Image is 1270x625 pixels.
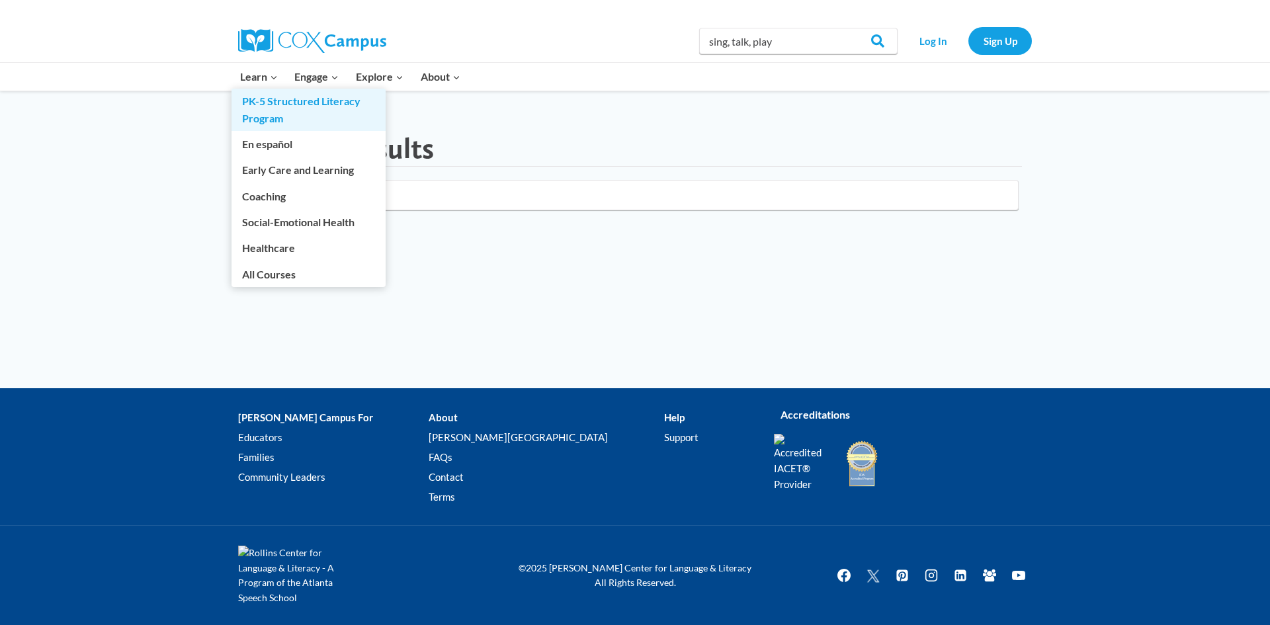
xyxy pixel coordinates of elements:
[238,29,386,53] img: Cox Campus
[865,568,881,583] img: Twitter X icon white
[232,132,386,157] a: En español
[904,27,962,54] a: Log In
[918,562,945,589] a: Instagram
[429,468,663,487] a: Contact
[238,448,429,468] a: Families
[232,63,286,91] button: Child menu of Learn
[232,157,386,183] a: Early Care and Learning
[509,561,761,591] p: ©2025 [PERSON_NAME] Center for Language & Literacy All Rights Reserved.
[860,562,886,589] a: Twitter
[232,89,386,131] a: PK-5 Structured Literacy Program
[781,408,850,421] strong: Accreditations
[968,27,1032,54] a: Sign Up
[238,428,429,448] a: Educators
[904,27,1032,54] nav: Secondary Navigation
[238,468,429,487] a: Community Leaders
[412,63,469,91] button: Child menu of About
[947,562,974,589] a: Linkedin
[429,448,663,468] a: FAQs
[664,428,754,448] a: Support
[889,562,915,589] a: Pinterest
[976,562,1003,589] a: Facebook Group
[699,28,898,54] input: Search Cox Campus
[831,562,857,589] a: Facebook
[774,434,830,492] img: Accredited IACET® Provider
[347,63,412,91] button: Child menu of Explore
[286,63,348,91] button: Child menu of Engage
[232,183,386,208] a: Coaching
[429,428,663,448] a: [PERSON_NAME][GEOGRAPHIC_DATA]
[1005,562,1032,589] a: YouTube
[845,439,878,488] img: IDA Accredited
[238,546,357,605] img: Rollins Center for Language & Literacy - A Program of the Atlanta Speech School
[232,63,468,91] nav: Primary Navigation
[251,180,1019,210] input: Search for...
[232,261,386,286] a: All Courses
[232,210,386,235] a: Social-Emotional Health
[232,235,386,261] a: Healthcare
[429,487,663,507] a: Terms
